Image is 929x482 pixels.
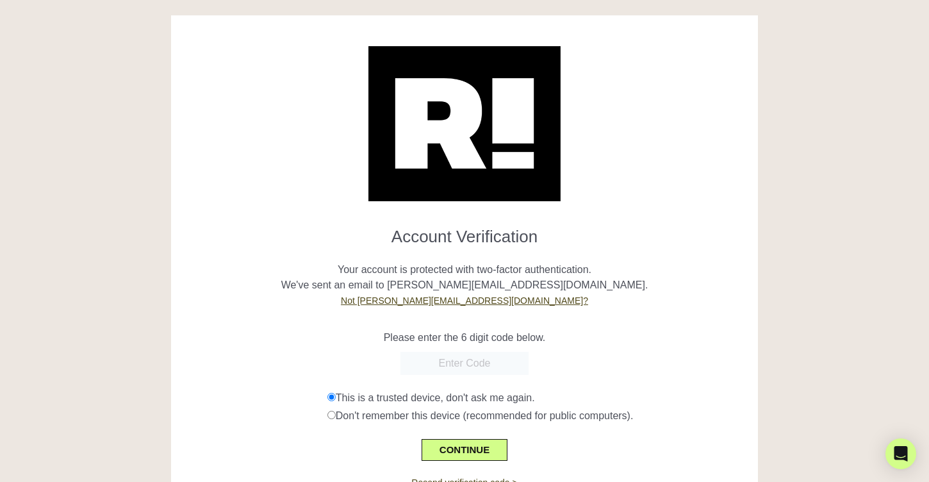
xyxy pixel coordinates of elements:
button: CONTINUE [422,439,507,461]
a: Not [PERSON_NAME][EMAIL_ADDRESS][DOMAIN_NAME]? [341,295,588,306]
p: Please enter the 6 digit code below. [181,330,749,345]
h1: Account Verification [181,217,749,247]
img: Retention.com [368,46,561,201]
p: Your account is protected with two-factor authentication. We've sent an email to [PERSON_NAME][EM... [181,247,749,308]
div: This is a trusted device, don't ask me again. [327,390,748,406]
input: Enter Code [400,352,529,375]
div: Open Intercom Messenger [885,438,916,469]
div: Don't remember this device (recommended for public computers). [327,408,748,424]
